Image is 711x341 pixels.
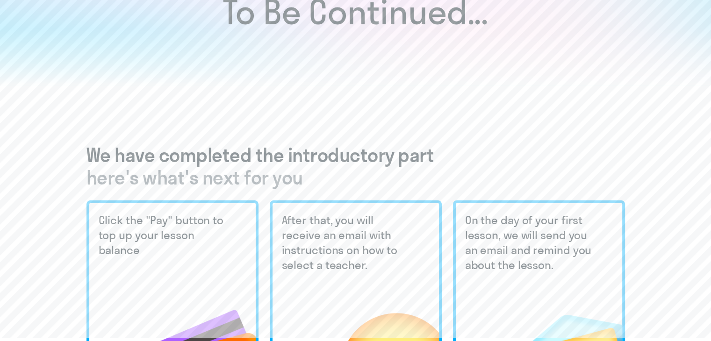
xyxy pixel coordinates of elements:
h3: We have completed the introductory part [86,144,625,189]
span: here's what's next for you [86,166,625,189]
h5: On the day of your first lesson, we will send you an email and remind you about the lesson. [465,213,597,272]
h5: Click the "Pay" button to top up your lesson balance [99,213,230,257]
h5: After that, you will receive an email with instructions on how to select a teacher. [282,213,414,272]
